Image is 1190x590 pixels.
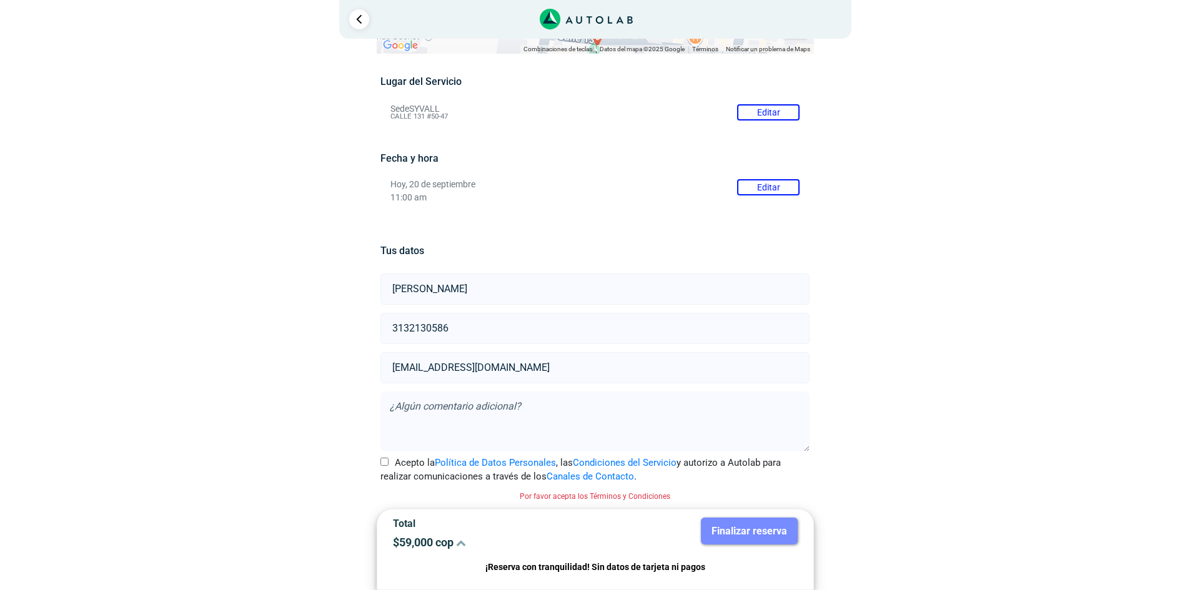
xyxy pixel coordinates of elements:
h5: Lugar del Servicio [380,76,810,87]
a: Canales de Contacto [547,471,634,482]
button: Finalizar reserva [701,518,798,544]
p: Hoy, 20 de septiembre [390,179,800,190]
p: $ 59,000 cop [393,536,586,549]
input: Celular [380,313,810,344]
a: Política de Datos Personales [435,457,556,468]
span: c [595,32,600,43]
img: Google [380,37,421,54]
a: Condiciones del Servicio [573,457,677,468]
p: ¡Reserva con tranquilidad! Sin datos de tarjeta ni pagos [393,560,798,574]
p: 11:00 am [390,192,800,203]
input: Acepto laPolítica de Datos Personales, lasCondiciones del Servicioy autorizo a Autolab para reali... [380,458,389,466]
input: Nombre y apellido [380,273,810,305]
a: Abre esta zona en Google Maps (se abre en una nueva ventana) [380,37,421,54]
input: Correo electrónico [380,352,810,383]
h5: Tus datos [380,245,810,257]
button: Combinaciones de teclas [523,45,592,54]
button: Editar [737,179,800,195]
span: Datos del mapa ©2025 Google [600,46,685,52]
p: Total [393,518,586,529]
a: Notificar un problema de Maps [726,46,810,52]
a: Link al sitio de autolab [540,12,633,24]
a: Ir al paso anterior [349,9,369,29]
a: Términos (se abre en una nueva pestaña) [692,46,718,52]
label: Acepto la , las y autorizo a Autolab para realizar comunicaciones a través de los . [380,456,810,484]
h5: Fecha y hora [380,152,810,164]
small: Por favor acepta los Términos y Condiciones [520,492,670,501]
